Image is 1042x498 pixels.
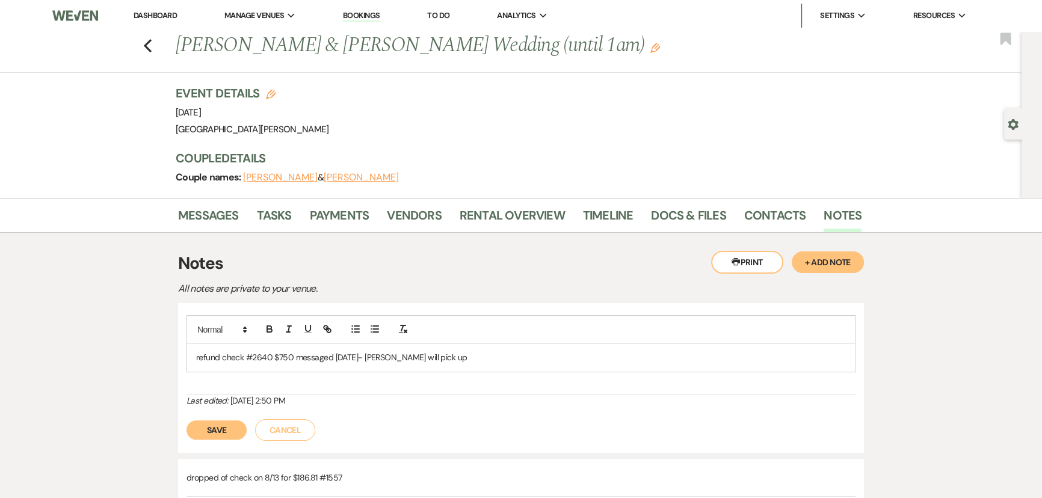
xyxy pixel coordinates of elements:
[187,395,228,406] i: Last edited:
[387,206,441,232] a: Vendors
[178,281,599,297] p: All notes are private to your venue.
[792,251,864,273] button: + Add Note
[824,206,862,232] a: Notes
[1008,118,1019,129] button: Open lead details
[497,10,535,22] span: Analytics
[820,10,854,22] span: Settings
[176,123,329,135] span: [GEOGRAPHIC_DATA][PERSON_NAME]
[176,171,243,183] span: Couple names:
[196,351,846,364] p: refund check #2640 $750 messaged [DATE]- [PERSON_NAME] will pick up
[744,206,806,232] a: Contacts
[224,10,284,22] span: Manage Venues
[52,3,98,28] img: Weven Logo
[176,85,329,102] h3: Event Details
[176,150,849,167] h3: Couple Details
[343,10,380,22] a: Bookings
[243,171,398,183] span: &
[460,206,565,232] a: Rental Overview
[427,10,449,20] a: To Do
[176,106,201,118] span: [DATE]
[255,419,315,441] button: Cancel
[711,251,783,274] button: Print
[176,31,715,60] h1: [PERSON_NAME] & [PERSON_NAME] Wedding (until 1am)
[583,206,634,232] a: Timeline
[187,395,855,407] div: [DATE] 2:50 PM
[913,10,955,22] span: Resources
[243,173,318,182] button: [PERSON_NAME]
[187,420,247,440] button: Save
[134,10,177,20] a: Dashboard
[178,206,239,232] a: Messages
[651,206,726,232] a: Docs & Files
[187,471,855,484] p: dropped of check on 8/13 for $186.81 #1557
[257,206,292,232] a: Tasks
[178,251,864,276] h3: Notes
[324,173,398,182] button: [PERSON_NAME]
[310,206,369,232] a: Payments
[650,42,660,53] button: Edit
